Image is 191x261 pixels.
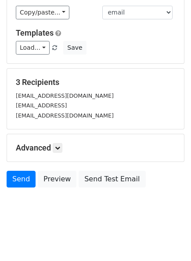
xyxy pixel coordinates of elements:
[63,41,86,55] button: Save
[16,77,175,87] h5: 3 Recipients
[16,41,50,55] a: Load...
[16,92,114,99] small: [EMAIL_ADDRESS][DOMAIN_NAME]
[147,219,191,261] iframe: Chat Widget
[79,171,145,187] a: Send Test Email
[38,171,76,187] a: Preview
[16,102,67,109] small: [EMAIL_ADDRESS]
[16,143,175,153] h5: Advanced
[16,112,114,119] small: [EMAIL_ADDRESS][DOMAIN_NAME]
[7,171,36,187] a: Send
[16,28,54,37] a: Templates
[16,6,69,19] a: Copy/paste...
[147,219,191,261] div: Csevegés widget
